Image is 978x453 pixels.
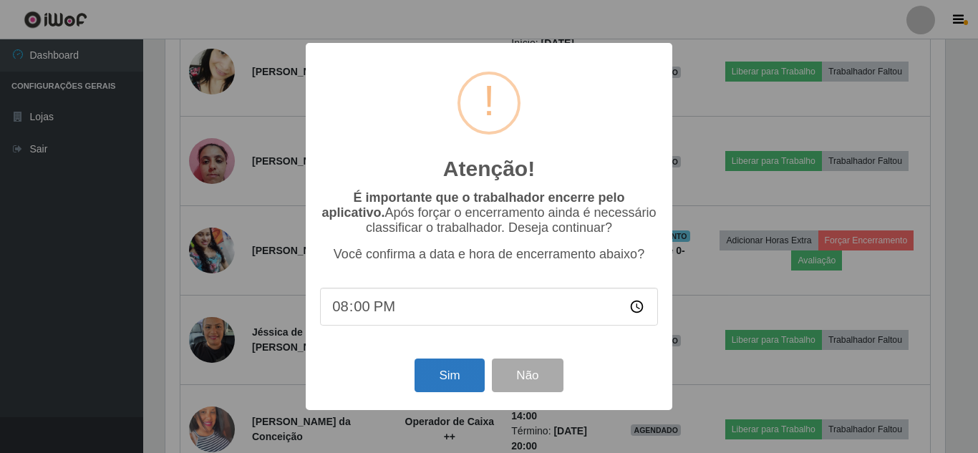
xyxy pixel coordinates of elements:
[415,359,484,392] button: Sim
[321,190,624,220] b: É importante que o trabalhador encerre pelo aplicativo.
[320,247,658,262] p: Você confirma a data e hora de encerramento abaixo?
[443,156,535,182] h2: Atenção!
[320,190,658,235] p: Após forçar o encerramento ainda é necessário classificar o trabalhador. Deseja continuar?
[492,359,563,392] button: Não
